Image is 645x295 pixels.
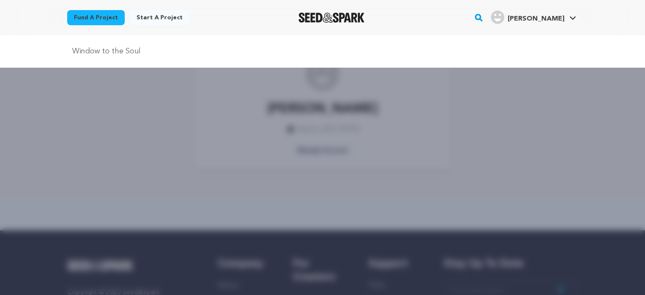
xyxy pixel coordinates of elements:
a: Fund a project [67,10,125,25]
span: Nick S.'s Profile [489,9,578,26]
a: Start a project [130,10,189,25]
a: Nick S.'s Profile [489,9,578,24]
div: Nick S.'s Profile [491,11,564,24]
img: Seed&Spark Logo Dark Mode [299,13,364,23]
img: user.png [491,11,504,24]
span: [PERSON_NAME] [508,16,564,22]
a: Seed&Spark Homepage [299,13,364,23]
input: Search [67,45,578,58]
